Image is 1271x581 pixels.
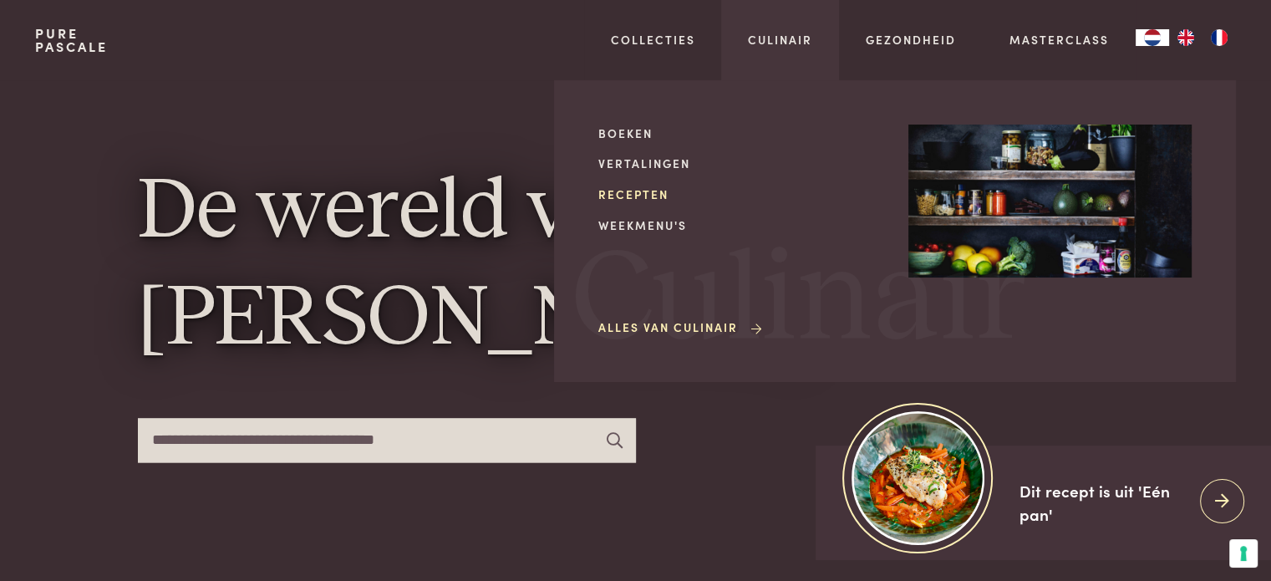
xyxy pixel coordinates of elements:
[1229,539,1258,568] button: Uw voorkeuren voor toestemming voor trackingtechnologieën
[1136,29,1169,46] a: NL
[1169,29,1202,46] a: EN
[138,161,1134,374] h1: De wereld van [PERSON_NAME]
[1136,29,1236,46] aside: Language selected: Nederlands
[1202,29,1236,46] a: FR
[572,237,1026,364] span: Culinair
[1009,31,1109,48] a: Masterclass
[598,217,882,234] a: Weekmenu's
[748,31,812,48] a: Culinair
[598,125,882,142] a: Boeken
[598,319,765,336] a: Alles van Culinair
[1019,479,1187,527] div: Dit recept is uit 'Eén pan'
[598,186,882,203] a: Recepten
[816,446,1271,560] a: https://admin.purepascale.com/wp-content/uploads/2025/08/home_recept_link.jpg Dit recept is uit '...
[598,155,882,172] a: Vertalingen
[35,27,108,54] a: PurePascale
[1136,29,1169,46] div: Language
[908,125,1192,278] img: Culinair
[1169,29,1236,46] ul: Language list
[852,411,984,544] img: https://admin.purepascale.com/wp-content/uploads/2025/08/home_recept_link.jpg
[866,31,956,48] a: Gezondheid
[611,31,695,48] a: Collecties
